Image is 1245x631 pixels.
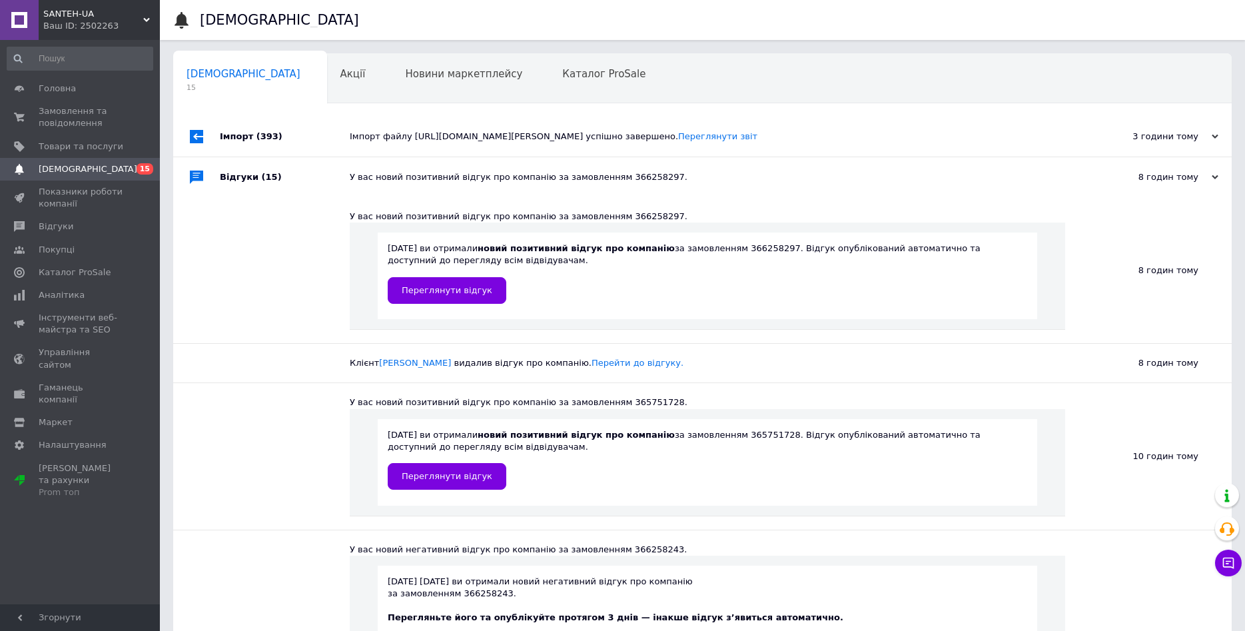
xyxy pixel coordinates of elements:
span: Переглянути відгук [402,285,492,295]
span: Аналітика [39,289,85,301]
div: 8 годин тому [1065,197,1232,343]
div: Відгуки [220,157,350,197]
b: Перегляньте його та опублікуйте протягом 3 днів — інакше відгук з’явиться автоматично. [388,612,843,622]
button: Чат з покупцем [1215,550,1242,576]
input: Пошук [7,47,153,71]
a: Переглянути відгук [388,277,506,304]
span: SANTEH-UA [43,8,143,20]
div: У вас новий позитивний відгук про компанію за замовленням 366258297. [350,211,1065,223]
a: [PERSON_NAME] [379,358,451,368]
div: У вас новий позитивний відгук про компанію за замовленням 365751728. [350,396,1065,408]
div: Імпорт [220,117,350,157]
span: Управління сайтом [39,346,123,370]
span: Відгуки [39,221,73,233]
span: Товари та послуги [39,141,123,153]
span: (15) [262,172,282,182]
span: [PERSON_NAME] та рахунки [39,462,123,499]
span: Акції [340,68,366,80]
div: У вас новий негативний відгук про компанію за замовленням 366258243. [350,544,1065,556]
span: Налаштування [39,439,107,451]
span: Новини маркетплейсу [405,68,522,80]
h1: [DEMOGRAPHIC_DATA] [200,12,359,28]
span: [DEMOGRAPHIC_DATA] [187,68,300,80]
span: Гаманець компанії [39,382,123,406]
a: Переглянути звіт [678,131,757,141]
b: новий позитивний відгук про компанію [478,430,675,440]
span: видалив відгук про компанію. [454,358,684,368]
span: Показники роботи компанії [39,186,123,210]
div: Ваш ID: 2502263 [43,20,160,32]
span: [DEMOGRAPHIC_DATA] [39,163,137,175]
span: Маркет [39,416,73,428]
div: 10 годин тому [1065,383,1232,529]
span: Замовлення та повідомлення [39,105,123,129]
div: У вас новий позитивний відгук про компанію за замовленням 366258297. [350,171,1085,183]
div: [DATE] ви отримали за замовленням 365751728. Відгук опублікований автоматично та доступний до пер... [388,429,1027,490]
span: Переглянути відгук [402,471,492,481]
span: 15 [137,163,153,175]
span: Інструменти веб-майстра та SEO [39,312,123,336]
div: [DATE] ви отримали за замовленням 366258297. Відгук опублікований автоматично та доступний до пер... [388,243,1027,303]
span: Покупці [39,244,75,256]
div: Імпорт файлу [URL][DOMAIN_NAME][PERSON_NAME] успішно завершено. [350,131,1085,143]
a: Перейти до відгуку. [592,358,683,368]
span: (393) [256,131,282,141]
b: новий позитивний відгук про компанію [478,243,675,253]
span: 15 [187,83,300,93]
span: Клієнт [350,358,683,368]
div: 8 годин тому [1085,171,1218,183]
div: 8 годин тому [1065,344,1232,382]
a: Переглянути відгук [388,463,506,490]
span: Каталог ProSale [562,68,645,80]
div: 3 години тому [1085,131,1218,143]
span: Каталог ProSale [39,267,111,279]
span: Головна [39,83,76,95]
div: Prom топ [39,486,123,498]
